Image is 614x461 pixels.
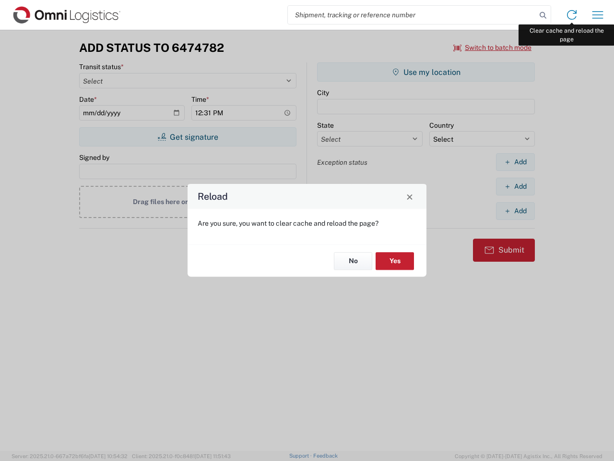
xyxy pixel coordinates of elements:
h4: Reload [198,190,228,204]
input: Shipment, tracking or reference number [288,6,536,24]
button: No [334,252,372,270]
button: Yes [376,252,414,270]
button: Close [403,190,416,203]
p: Are you sure, you want to clear cache and reload the page? [198,219,416,228]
